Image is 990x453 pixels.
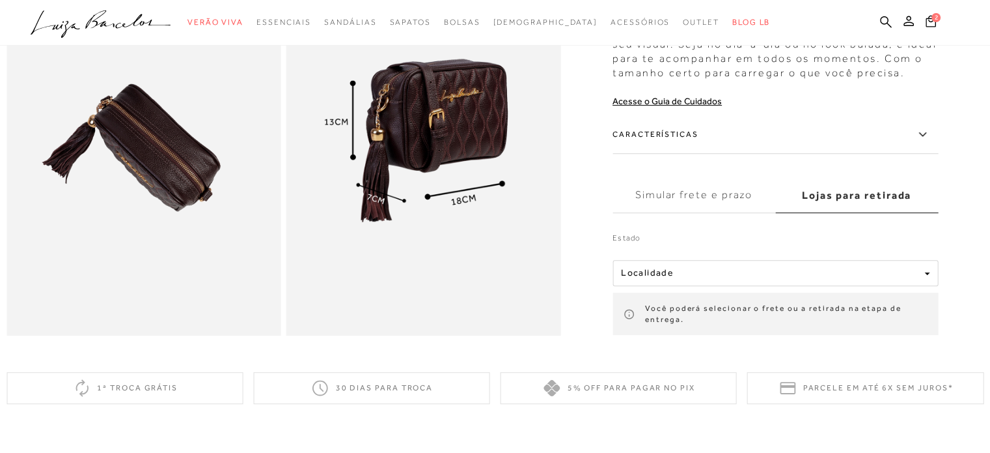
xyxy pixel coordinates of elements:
[253,372,489,404] div: 30 dias para troca
[732,10,770,35] a: BLOG LB
[931,13,941,22] span: 2
[732,18,770,27] span: BLOG LB
[612,260,938,286] button: Localidade
[444,10,480,35] a: noSubCategoriesText
[775,178,938,213] label: Lojas para retirada
[683,18,719,27] span: Outlet
[747,372,983,404] div: Parcele em até 6x sem juros*
[621,268,674,278] span: Localidade
[7,372,243,404] div: 1ª troca grátis
[493,18,598,27] span: [DEMOGRAPHIC_DATA]
[612,116,938,154] label: Características
[187,10,243,35] a: noSubCategoriesText
[612,293,938,336] div: Você poderá selecionar o frete ou a retirada na etapa de entrega.
[493,10,598,35] a: noSubCategoriesText
[612,16,938,80] div: A bolsa em couro é a dose moderna e street para o seu visual. Seja no dia-a-dia ou no look balada...
[612,178,775,213] label: Simular frete e prazo
[611,10,670,35] a: noSubCategoriesText
[501,372,737,404] div: 5% off para pagar no PIX
[444,18,480,27] span: Bolsas
[324,18,376,27] span: Sandálias
[683,10,719,35] a: noSubCategoriesText
[187,18,243,27] span: Verão Viva
[389,18,430,27] span: Sapatos
[612,96,722,106] a: Acesse o Guia de Cuidados
[389,10,430,35] a: noSubCategoriesText
[324,10,376,35] a: noSubCategoriesText
[922,14,940,32] button: 2
[256,10,311,35] a: noSubCategoriesText
[611,18,670,27] span: Acessórios
[612,232,938,250] label: Estado
[256,18,311,27] span: Essenciais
